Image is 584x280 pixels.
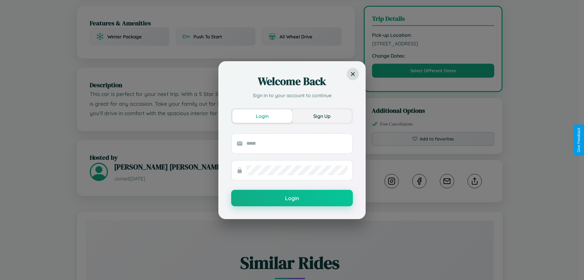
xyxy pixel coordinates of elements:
div: Give Feedback [577,128,581,152]
p: Sign in to your account to continue [231,92,353,99]
button: Login [231,190,353,206]
h2: Welcome Back [231,74,353,89]
button: Login [232,109,292,123]
button: Sign Up [292,109,352,123]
